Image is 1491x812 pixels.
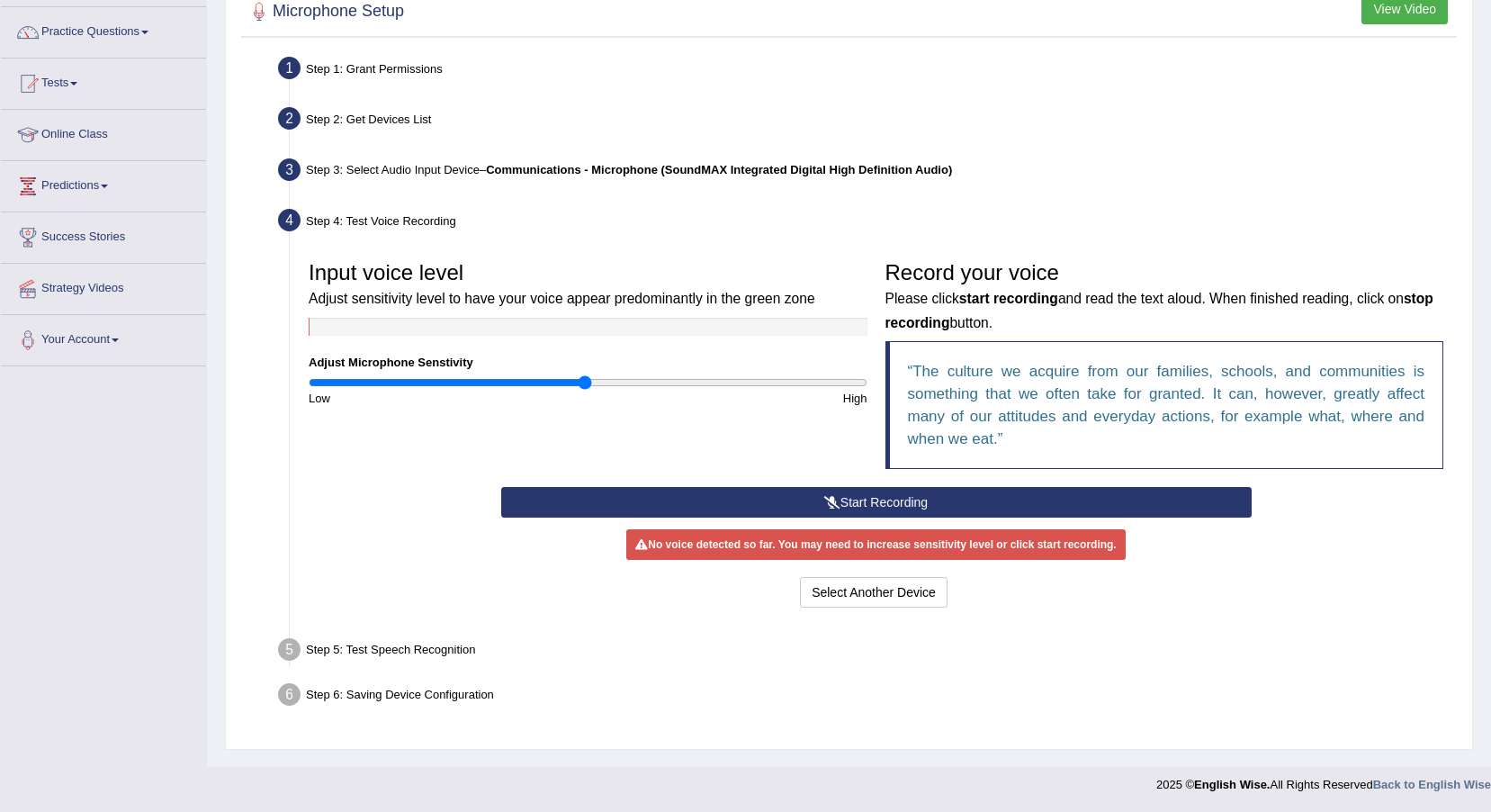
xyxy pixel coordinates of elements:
a: Success Stories [1,212,206,257]
div: High [588,390,876,407]
a: Practice Questions [1,7,206,52]
button: Start Recording [501,487,1252,518]
div: Low [300,390,588,407]
strong: English Wise. [1194,778,1270,791]
div: 2025 © All Rights Reserved [1156,767,1491,793]
div: Step 4: Test Voice Recording [270,203,1464,243]
div: No voice detected so far. You may need to increase sensitivity level or click start recording. [626,529,1125,560]
span: – [480,163,952,176]
div: Step 1: Grant Permissions [270,51,1464,91]
h3: Record your voice [885,261,1444,332]
div: Step 2: Get Devices List [270,102,1464,141]
b: stop recording [885,291,1433,329]
a: Predictions [1,161,206,206]
h3: Input voice level [309,261,867,309]
div: Step 6: Saving Device Configuration [270,678,1464,717]
small: Adjust sensitivity level to have your voice appear predominantly in the green zone [309,291,815,306]
a: Strategy Videos [1,264,206,309]
div: Step 5: Test Speech Recognition [270,633,1464,672]
b: start recording [959,291,1058,306]
a: Online Class [1,110,206,155]
small: Please click and read the text aloud. When finished reading, click on button. [885,291,1433,329]
div: Step 3: Select Audio Input Device [270,153,1464,193]
label: Adjust Microphone Senstivity [309,354,473,371]
q: The culture we acquire from our families, schools, and communities is something that we often tak... [908,363,1425,447]
a: Your Account [1,315,206,360]
button: Select Another Device [800,577,948,608]
a: Back to English Wise [1373,778,1491,791]
b: Communications - Microphone (SoundMAX Integrated Digital High Definition Audio) [486,163,952,176]
a: Tests [1,59,206,104]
